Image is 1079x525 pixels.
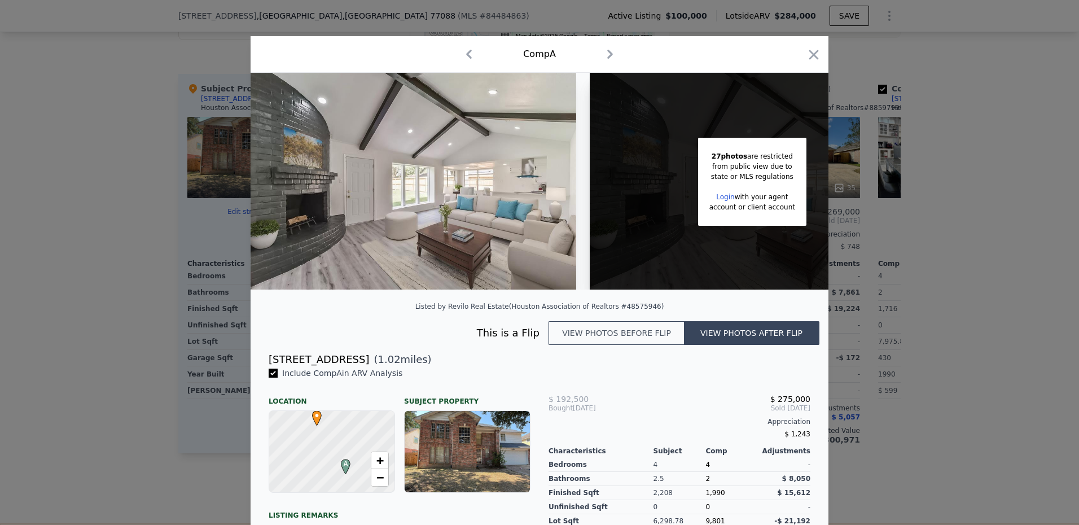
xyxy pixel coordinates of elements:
[549,404,636,413] div: [DATE]
[309,410,316,417] div: •
[376,453,384,467] span: +
[371,469,388,486] a: Zoom out
[784,430,810,438] span: $ 1,243
[415,303,664,310] div: Listed by Revilo Real Estate (Houston Association of Realtors #48575946)
[705,472,758,486] div: 2
[549,447,653,456] div: Characteristics
[653,458,706,472] div: 4
[338,459,345,466] div: A
[735,193,788,201] span: with your agent
[251,73,576,290] img: Property Img
[782,475,810,483] span: $ 8,050
[770,395,810,404] span: $ 275,000
[653,447,706,456] div: Subject
[371,452,388,469] a: Zoom in
[709,151,795,161] div: are restricted
[549,486,653,500] div: Finished Sqft
[709,202,795,212] div: account or client account
[716,193,734,201] a: Login
[549,417,810,426] div: Appreciation
[777,489,810,497] span: $ 15,612
[269,352,369,368] div: [STREET_ADDRESS]
[758,447,810,456] div: Adjustments
[269,388,395,406] div: Location
[709,172,795,182] div: state or MLS regulations
[549,321,684,345] button: View photos before flip
[712,152,747,160] span: 27 photos
[549,500,653,514] div: Unfinished Sqft
[376,470,384,484] span: −
[636,404,810,413] span: Sold [DATE]
[523,47,556,61] div: Comp A
[549,404,573,413] span: Bought
[404,388,530,406] div: Subject Property
[705,489,725,497] span: 1,990
[774,517,810,525] span: -$ 21,192
[269,325,549,341] div: This is a Flip
[549,472,653,486] div: Bathrooms
[549,395,589,404] span: $ 192,500
[758,500,810,514] div: -
[684,321,819,345] button: View photos after flip
[758,458,810,472] div: -
[705,461,710,469] span: 4
[705,447,758,456] div: Comp
[549,458,653,472] div: Bedrooms
[653,500,706,514] div: 0
[705,517,725,525] span: 9,801
[269,502,530,520] div: Listing remarks
[653,472,706,486] div: 2.5
[278,369,407,378] span: Include Comp A in ARV Analysis
[705,503,710,511] span: 0
[338,459,353,469] span: A
[653,486,706,500] div: 2,208
[709,161,795,172] div: from public view due to
[369,352,431,368] span: ( miles)
[378,353,401,365] span: 1.02
[309,407,324,424] span: •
